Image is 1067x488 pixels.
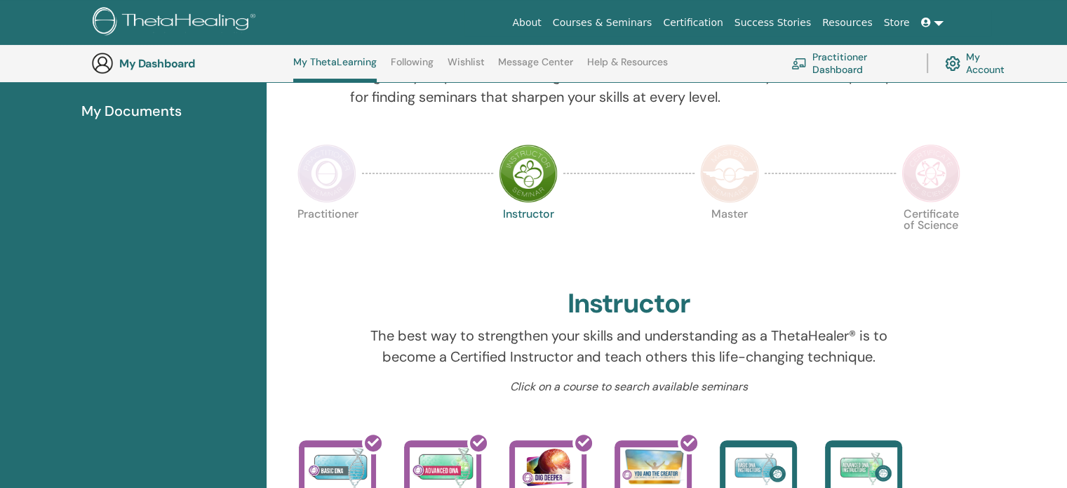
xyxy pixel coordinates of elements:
img: Practitioner [297,144,356,203]
a: My ThetaLearning [293,56,377,82]
a: Certification [657,10,728,36]
span: My Documents [81,100,182,121]
img: chalkboard-teacher.svg [791,58,807,69]
a: Courses & Seminars [547,10,658,36]
a: About [506,10,546,36]
p: Practitioner [297,209,356,268]
p: Instructor [499,209,558,268]
img: cog.svg [945,53,960,74]
p: The best way to strengthen your skills and understanding as a ThetaHealer® is to become a Certifi... [350,325,908,367]
a: Help & Resources [587,56,668,79]
a: My Account [945,48,1016,79]
p: Certificate of Science [901,209,960,268]
img: Instructor [499,144,558,203]
a: Resources [817,10,878,36]
a: Store [878,10,915,36]
a: Success Stories [729,10,817,36]
img: Certificate of Science [901,144,960,203]
img: logo.png [93,7,260,39]
a: Message Center [498,56,573,79]
p: Master [700,209,759,268]
img: Master [700,144,759,203]
img: You and the Creator [620,447,687,486]
p: Click on a course to search available seminars [350,378,908,395]
a: Practitioner Dashboard [791,48,910,79]
a: Wishlist [448,56,485,79]
h3: My Dashboard [119,57,260,70]
img: generic-user-icon.jpg [91,52,114,74]
a: Following [391,56,434,79]
h2: Instructor [568,288,690,320]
